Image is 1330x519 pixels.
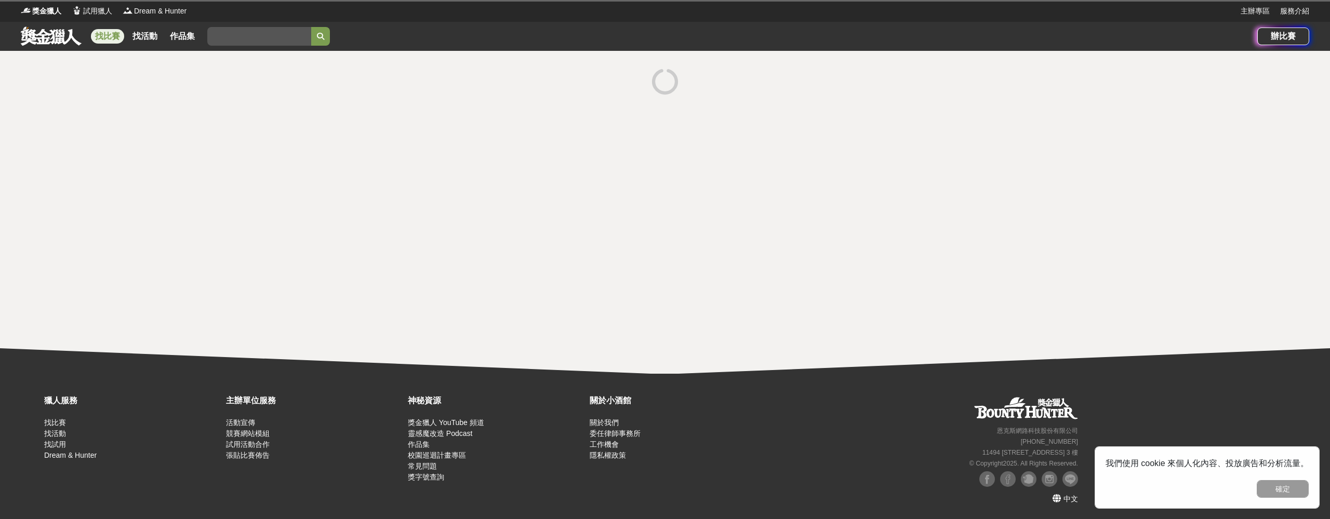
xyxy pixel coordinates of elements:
[1257,28,1309,45] a: 辦比賽
[408,429,472,438] a: 靈感魔改造 Podcast
[590,418,619,427] a: 關於我們
[32,6,61,17] span: 獎金獵人
[1063,495,1078,503] span: 中文
[128,29,162,44] a: 找活動
[123,6,187,17] a: LogoDream & Hunter
[1000,471,1016,487] img: Facebook
[226,418,255,427] a: 活動宣傳
[590,394,766,407] div: 關於小酒館
[1106,459,1309,468] span: 我們使用 cookie 來個人化內容、投放廣告和分析流量。
[1021,438,1078,445] small: [PHONE_NUMBER]
[44,440,66,448] a: 找試用
[408,418,484,427] a: 獎金獵人 YouTube 頻道
[226,440,270,448] a: 試用活動合作
[226,451,270,459] a: 張貼比賽佈告
[91,29,124,44] a: 找比賽
[408,473,444,481] a: 獎字號查詢
[72,5,82,16] img: Logo
[1062,471,1078,487] img: LINE
[590,429,641,438] a: 委任律師事務所
[997,427,1078,434] small: 恩克斯網路科技股份有限公司
[72,6,112,17] a: Logo試用獵人
[1042,471,1057,487] img: Instagram
[982,449,1078,456] small: 11494 [STREET_ADDRESS] 3 樓
[123,5,133,16] img: Logo
[590,451,626,459] a: 隱私權政策
[21,6,61,17] a: Logo獎金獵人
[226,429,270,438] a: 競賽網站模組
[21,5,31,16] img: Logo
[1257,480,1309,498] button: 確定
[590,440,619,448] a: 工作機會
[969,460,1078,467] small: © Copyright 2025 . All Rights Reserved.
[226,394,403,407] div: 主辦單位服務
[134,6,187,17] span: Dream & Hunter
[408,451,466,459] a: 校園巡迴計畫專區
[44,394,221,407] div: 獵人服務
[44,429,66,438] a: 找活動
[408,394,584,407] div: 神秘資源
[408,440,430,448] a: 作品集
[408,462,437,470] a: 常見問題
[44,451,97,459] a: Dream & Hunter
[1241,6,1270,17] a: 主辦專區
[83,6,112,17] span: 試用獵人
[166,29,199,44] a: 作品集
[1280,6,1309,17] a: 服務介紹
[1021,471,1036,487] img: Plurk
[44,418,66,427] a: 找比賽
[979,471,995,487] img: Facebook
